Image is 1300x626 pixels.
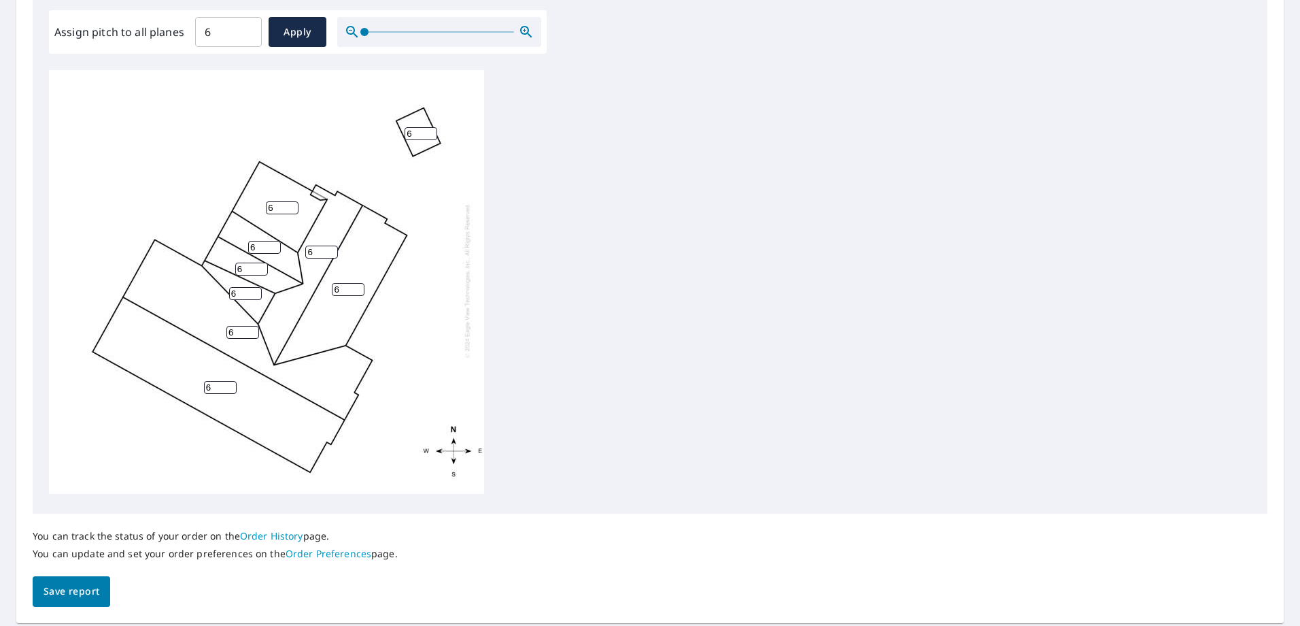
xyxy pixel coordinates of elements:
[195,13,262,51] input: 00.0
[33,548,398,560] p: You can update and set your order preferences on the page.
[54,24,184,40] label: Assign pitch to all planes
[286,547,371,560] a: Order Preferences
[33,576,110,607] button: Save report
[240,529,303,542] a: Order History
[33,530,398,542] p: You can track the status of your order on the page.
[269,17,326,47] button: Apply
[44,583,99,600] span: Save report
[279,24,315,41] span: Apply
